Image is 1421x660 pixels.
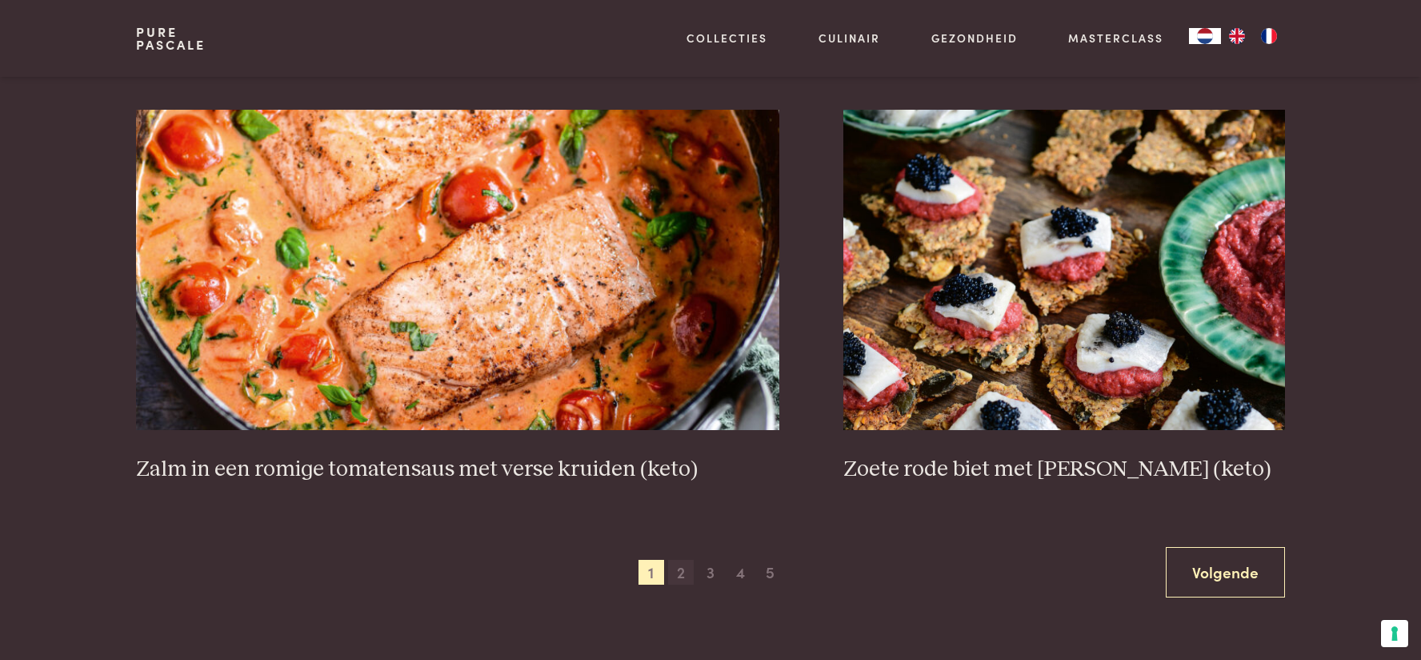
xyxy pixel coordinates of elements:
[843,456,1285,484] h3: Zoete rode biet met [PERSON_NAME] (keto)
[1189,28,1221,44] div: Language
[931,30,1018,46] a: Gezondheid
[136,26,206,51] a: PurePascale
[136,456,780,484] h3: Zalm in een romige tomatensaus met verse kruiden (keto)
[136,110,780,483] a: Zalm in een romige tomatensaus met verse kruiden (keto) Zalm in een romige tomatensaus met verse ...
[727,560,753,586] span: 4
[136,110,780,430] img: Zalm in een romige tomatensaus met verse kruiden (keto)
[1189,28,1221,44] a: NL
[638,560,664,586] span: 1
[668,560,694,586] span: 2
[1381,620,1408,647] button: Uw voorkeuren voor toestemming voor trackingtechnologieën
[1189,28,1285,44] aside: Language selected: Nederlands
[1068,30,1163,46] a: Masterclass
[686,30,767,46] a: Collecties
[1253,28,1285,44] a: FR
[819,30,880,46] a: Culinair
[757,560,783,586] span: 5
[1221,28,1253,44] a: EN
[1166,547,1285,598] a: Volgende
[1221,28,1285,44] ul: Language list
[843,110,1285,430] img: Zoete rode biet met zure haring (keto)
[843,110,1285,483] a: Zoete rode biet met zure haring (keto) Zoete rode biet met [PERSON_NAME] (keto)
[698,560,723,586] span: 3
